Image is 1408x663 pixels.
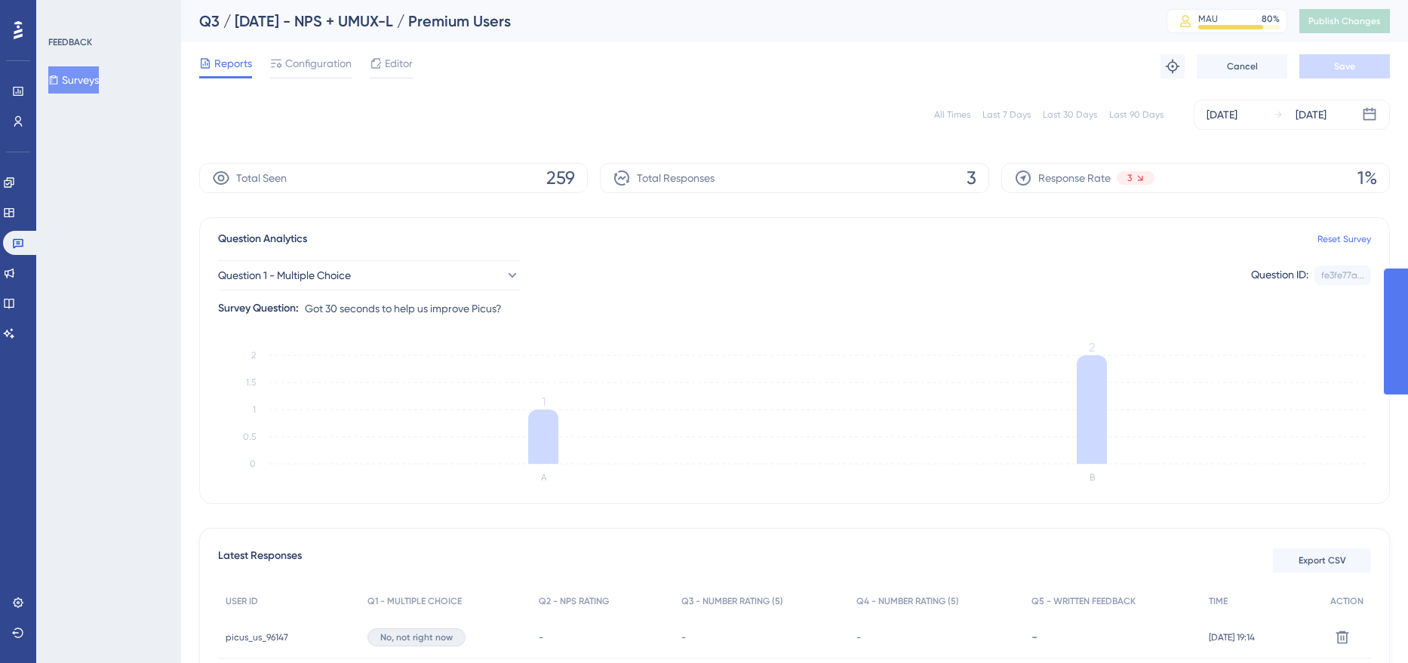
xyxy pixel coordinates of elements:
div: FEEDBACK [48,36,92,48]
span: Editor [385,54,413,72]
div: Question ID: [1251,266,1308,285]
tspan: 1 [253,404,256,415]
tspan: 0.5 [243,431,256,442]
span: Save [1334,60,1355,72]
span: USER ID [226,595,258,607]
span: Latest Responses [218,547,302,574]
tspan: 1.5 [246,377,256,388]
div: - [1031,630,1193,644]
button: Question 1 - Multiple Choice [218,260,520,290]
span: [DATE] 19:14 [1209,631,1255,643]
div: Q3 / [DATE] - NPS + UMUX-L / Premium Users [199,11,1129,32]
span: Question 1 - Multiple Choice [218,266,351,284]
span: Q5 - WRITTEN FEEDBACK [1031,595,1136,607]
tspan: 2 [251,350,256,361]
a: Reset Survey [1317,233,1371,245]
span: - [681,631,686,643]
div: Last 30 Days [1043,109,1097,121]
span: Export CSV [1299,554,1346,566]
button: Save [1299,54,1390,78]
span: Cancel [1227,60,1258,72]
div: MAU [1198,13,1218,25]
span: TIME [1209,595,1228,607]
tspan: 1 [542,394,546,409]
span: Configuration [285,54,352,72]
iframe: UserGuiding AI Assistant Launcher [1345,603,1390,649]
tspan: 2 [1089,340,1095,355]
span: Q3 - NUMBER RATING (5) [681,595,783,607]
div: [DATE] [1207,106,1237,124]
span: Response Rate [1038,169,1111,187]
div: All Times [934,109,970,121]
span: Q4 - NUMBER RATING (5) [856,595,959,607]
span: Question Analytics [218,230,307,248]
span: Publish Changes [1308,15,1381,27]
span: - [856,631,861,643]
text: A [541,472,547,483]
span: Total Seen [236,169,287,187]
span: Reports [214,54,252,72]
span: 259 [546,166,575,190]
span: No, not right now [380,631,453,643]
span: Q2 - NPS RATING [539,595,609,607]
span: 3 [967,166,976,190]
span: Total Responses [637,169,715,187]
text: B [1090,472,1095,483]
span: 3 [1127,172,1132,184]
button: Cancel [1197,54,1287,78]
span: 1% [1357,166,1377,190]
tspan: 0 [250,459,256,469]
button: Publish Changes [1299,9,1390,33]
div: [DATE] [1296,106,1327,124]
div: Last 7 Days [982,109,1031,121]
span: Got 30 seconds to help us improve Picus? [305,299,502,318]
div: 80 % [1262,13,1280,25]
span: - [539,631,543,643]
button: Surveys [48,66,99,94]
span: picus_us_96147 [226,631,288,643]
span: ACTION [1330,595,1363,607]
span: Q1 - MULTIPLE CHOICE [367,595,462,607]
div: Last 90 Days [1109,109,1164,121]
div: fe3fe77a... [1321,269,1364,281]
button: Export CSV [1273,548,1371,572]
div: Survey Question: [218,299,299,318]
